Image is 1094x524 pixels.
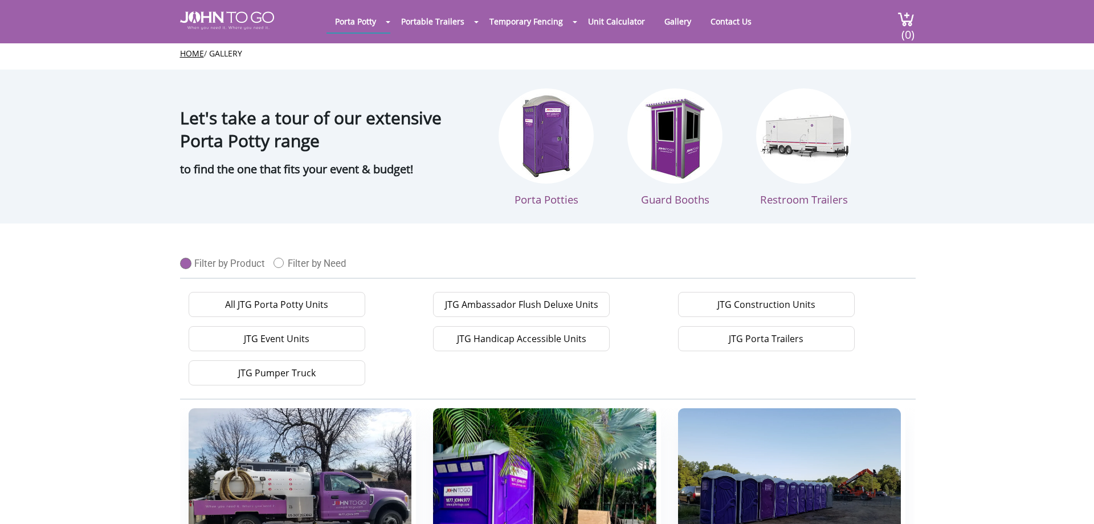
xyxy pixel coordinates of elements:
a: JTG Porta Trailers [678,326,855,351]
a: JTG Construction Units [678,292,855,317]
a: JTG Pumper Truck [189,360,365,385]
span: (0) [901,18,915,42]
img: Restroon Trailers [756,88,851,184]
span: Guard Booths [641,192,709,206]
a: Contact Us [702,10,760,33]
a: Porta Potty [326,10,385,33]
span: Restroom Trailers [760,192,848,206]
ul: / [180,48,915,59]
a: Gallery [656,10,700,33]
a: Home [180,48,204,59]
a: Filter by Need [273,252,355,269]
a: Gallery [209,48,242,59]
a: JTG Event Units [189,326,365,351]
a: Portable Trailers [393,10,473,33]
img: JOHN to go [180,11,274,30]
a: Temporary Fencing [481,10,572,33]
img: Guard booths [627,88,722,184]
a: Porta Potties [499,88,594,206]
a: Filter by Product [180,252,273,269]
p: to find the one that fits your event & budget! [180,158,476,181]
a: Guard Booths [627,88,722,206]
a: JTG Ambassador Flush Deluxe Units [433,292,610,317]
a: Restroom Trailers [756,88,851,206]
img: cart a [897,11,915,27]
img: Porta Potties [499,88,594,184]
a: Unit Calculator [579,10,654,33]
a: All JTG Porta Potty Units [189,292,365,317]
h1: Let's take a tour of our extensive Porta Potty range [180,81,476,152]
span: Porta Potties [515,192,578,206]
a: JTG Handicap Accessible Units [433,326,610,351]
